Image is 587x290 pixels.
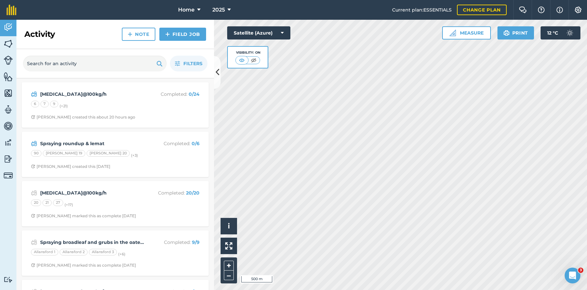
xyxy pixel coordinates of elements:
[221,218,237,234] button: i
[31,101,39,107] div: 6
[556,6,563,14] img: svg+xml;base64,PHN2ZyB4bWxucz0iaHR0cDovL3d3dy53My5vcmcvMjAwMC9zdmciIHdpZHRoPSIxNyIgaGVpZ2h0PSIxNy...
[189,91,200,97] strong: 0 / 24
[26,86,205,124] a: [MEDICAL_DATA]@100kg/hCompleted: 0/24679(+21)Clock with arrow pointing clockwise[PERSON_NAME] cre...
[31,164,110,169] div: [PERSON_NAME] created this [DATE]
[227,26,290,40] button: Satellite (Azure)
[497,26,534,40] button: Print
[122,28,155,41] a: Note
[224,271,234,280] button: –
[147,239,200,246] p: Completed :
[40,140,145,147] strong: Spraying roundup & lemat
[183,60,202,67] span: Filters
[31,150,41,157] div: 90
[192,239,200,245] strong: 9 / 9
[547,26,558,40] span: 12 ° C
[43,150,85,157] div: [PERSON_NAME] 19
[392,6,452,13] span: Current plan : ESSENTIALS
[31,90,37,98] img: svg+xml;base64,PD94bWwgdmVyc2lvbj0iMS4wIiBlbmNvZGluZz0idXRmLTgiPz4KPCEtLSBHZW5lcmF0b3I6IEFkb2JlIE...
[4,22,13,32] img: svg+xml;base64,PD94bWwgdmVyc2lvbj0iMS4wIiBlbmNvZGluZz0idXRmLTgiPz4KPCEtLSBHZW5lcmF0b3I6IEFkb2JlIE...
[147,91,200,98] p: Completed :
[4,171,13,180] img: svg+xml;base64,PD94bWwgdmVyc2lvbj0iMS4wIiBlbmNvZGluZz0idXRmLTgiPz4KPCEtLSBHZW5lcmF0b3I6IEFkb2JlIE...
[503,29,510,37] img: svg+xml;base64,PHN2ZyB4bWxucz0iaHR0cDovL3d3dy53My5vcmcvMjAwMC9zdmciIHdpZHRoPSIxOSIgaGVpZ2h0PSIyNC...
[238,57,246,64] img: svg+xml;base64,PHN2ZyB4bWxucz0iaHR0cDovL3d3dy53My5vcmcvMjAwMC9zdmciIHdpZHRoPSI1MCIgaGVpZ2h0PSI0MC...
[31,199,41,206] div: 20
[147,189,200,197] p: Completed :
[563,26,576,40] img: svg+xml;base64,PD94bWwgdmVyc2lvbj0iMS4wIiBlbmNvZGluZz0idXRmLTgiPz4KPCEtLSBHZW5lcmF0b3I6IEFkb2JlIE...
[31,115,135,120] div: [PERSON_NAME] created this about 20 hours ago
[224,261,234,271] button: +
[7,5,16,15] img: fieldmargin Logo
[40,239,145,246] strong: Spraying broadleaf and grubs in the oaten vetch
[40,189,145,197] strong: [MEDICAL_DATA]@100kg/h
[40,91,145,98] strong: [MEDICAL_DATA]@100kg/h
[225,242,232,250] img: Four arrows, one pointing top left, one top right, one bottom right and the last bottom left
[65,202,73,207] small: (+ 17 )
[40,101,49,107] div: 7
[4,105,13,115] img: svg+xml;base64,PD94bWwgdmVyc2lvbj0iMS4wIiBlbmNvZGluZz0idXRmLTgiPz4KPCEtLSBHZW5lcmF0b3I6IEFkb2JlIE...
[442,26,491,40] button: Measure
[31,115,35,119] img: Clock with arrow pointing clockwise
[235,50,260,55] div: Visibility: On
[31,213,136,219] div: [PERSON_NAME] marked this as complete [DATE]
[165,30,170,38] img: svg+xml;base64,PHN2ZyB4bWxucz0iaHR0cDovL3d3dy53My5vcmcvMjAwMC9zdmciIHdpZHRoPSIxNCIgaGVpZ2h0PSIyNC...
[60,104,68,108] small: (+ 21 )
[178,6,195,14] span: Home
[53,199,63,206] div: 27
[4,277,13,283] img: svg+xml;base64,PD94bWwgdmVyc2lvbj0iMS4wIiBlbmNvZGluZz0idXRmLTgiPz4KPCEtLSBHZW5lcmF0b3I6IEFkb2JlIE...
[31,164,35,169] img: Clock with arrow pointing clockwise
[118,252,125,256] small: (+ 6 )
[31,249,58,255] div: Allansford 1
[537,7,545,13] img: A question mark icon
[4,39,13,49] img: svg+xml;base64,PHN2ZyB4bWxucz0iaHR0cDovL3d3dy53My5vcmcvMjAwMC9zdmciIHdpZHRoPSI1NiIgaGVpZ2h0PSI2MC...
[147,140,200,147] p: Completed :
[449,30,456,36] img: Ruler icon
[170,56,207,71] button: Filters
[159,28,206,41] a: Field Job
[574,7,582,13] img: A cog icon
[60,249,88,255] div: Allansford 2
[24,29,55,40] h2: Activity
[156,60,163,67] img: svg+xml;base64,PHN2ZyB4bWxucz0iaHR0cDovL3d3dy53My5vcmcvMjAwMC9zdmciIHdpZHRoPSIxOSIgaGVpZ2h0PSIyNC...
[31,263,136,268] div: [PERSON_NAME] marked this as complete [DATE]
[87,150,130,157] div: [PERSON_NAME] 20
[31,238,37,246] img: svg+xml;base64,PD94bWwgdmVyc2lvbj0iMS4wIiBlbmNvZGluZz0idXRmLTgiPz4KPCEtLSBHZW5lcmF0b3I6IEFkb2JlIE...
[23,56,167,71] input: Search for an activity
[578,268,583,273] span: 3
[89,249,117,255] div: Allansford 3
[26,234,205,272] a: Spraying broadleaf and grubs in the oaten vetchCompleted: 9/9Allansford 1Allansford 2Allansford 3...
[31,189,37,197] img: svg+xml;base64,PD94bWwgdmVyc2lvbj0iMS4wIiBlbmNvZGluZz0idXRmLTgiPz4KPCEtLSBHZW5lcmF0b3I6IEFkb2JlIE...
[31,140,37,147] img: svg+xml;base64,PD94bWwgdmVyc2lvbj0iMS4wIiBlbmNvZGluZz0idXRmLTgiPz4KPCEtLSBHZW5lcmF0b3I6IEFkb2JlIE...
[4,121,13,131] img: svg+xml;base64,PD94bWwgdmVyc2lvbj0iMS4wIiBlbmNvZGluZz0idXRmLTgiPz4KPCEtLSBHZW5lcmF0b3I6IEFkb2JlIE...
[4,88,13,98] img: svg+xml;base64,PHN2ZyB4bWxucz0iaHR0cDovL3d3dy53My5vcmcvMjAwMC9zdmciIHdpZHRoPSI1NiIgaGVpZ2h0PSI2MC...
[31,214,35,218] img: Clock with arrow pointing clockwise
[192,141,200,146] strong: 0 / 6
[565,268,580,283] iframe: Intercom live chat
[228,222,230,230] span: i
[31,263,35,267] img: Clock with arrow pointing clockwise
[212,6,225,14] span: 2025
[4,72,13,82] img: svg+xml;base64,PHN2ZyB4bWxucz0iaHR0cDovL3d3dy53My5vcmcvMjAwMC9zdmciIHdpZHRoPSI1NiIgaGVpZ2h0PSI2MC...
[457,5,507,15] a: Change plan
[250,57,258,64] img: svg+xml;base64,PHN2ZyB4bWxucz0iaHR0cDovL3d3dy53My5vcmcvMjAwMC9zdmciIHdpZHRoPSI1MCIgaGVpZ2h0PSI0MC...
[519,7,527,13] img: Two speech bubbles overlapping with the left bubble in the forefront
[26,185,205,223] a: [MEDICAL_DATA]@100kg/hCompleted: 20/20202127(+17)Clock with arrow pointing clockwise[PERSON_NAME]...
[4,154,13,164] img: svg+xml;base64,PD94bWwgdmVyc2lvbj0iMS4wIiBlbmNvZGluZz0idXRmLTgiPz4KPCEtLSBHZW5lcmF0b3I6IEFkb2JlIE...
[128,30,132,38] img: svg+xml;base64,PHN2ZyB4bWxucz0iaHR0cDovL3d3dy53My5vcmcvMjAwMC9zdmciIHdpZHRoPSIxNCIgaGVpZ2h0PSIyNC...
[26,136,205,173] a: Spraying roundup & lematCompleted: 0/690[PERSON_NAME] 19[PERSON_NAME] 20(+3)Clock with arrow poin...
[4,56,13,65] img: svg+xml;base64,PD94bWwgdmVyc2lvbj0iMS4wIiBlbmNvZGluZz0idXRmLTgiPz4KPCEtLSBHZW5lcmF0b3I6IEFkb2JlIE...
[186,190,200,196] strong: 20 / 20
[42,199,52,206] div: 21
[50,101,58,107] div: 9
[541,26,580,40] button: 12 °C
[4,138,13,147] img: svg+xml;base64,PD94bWwgdmVyc2lvbj0iMS4wIiBlbmNvZGluZz0idXRmLTgiPz4KPCEtLSBHZW5lcmF0b3I6IEFkb2JlIE...
[131,153,138,158] small: (+ 3 )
